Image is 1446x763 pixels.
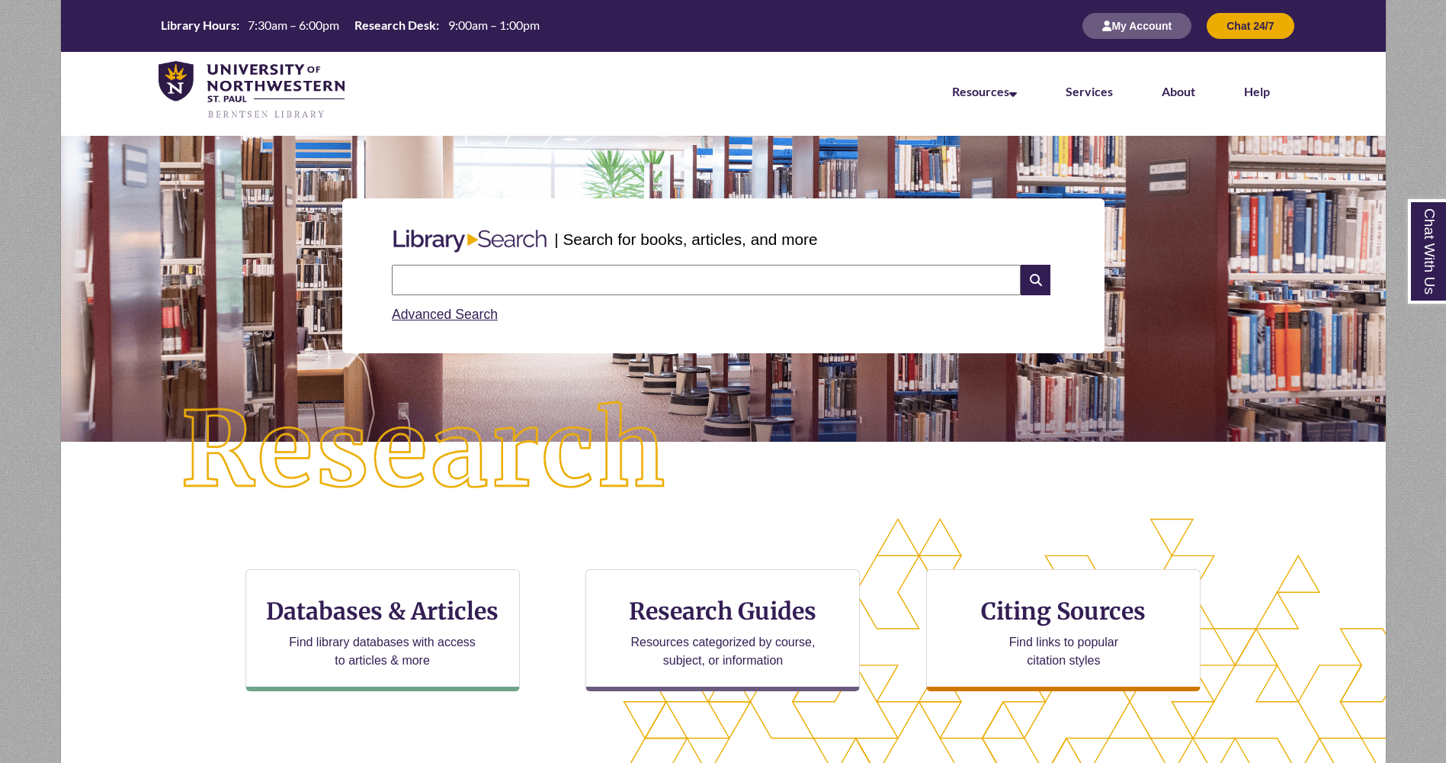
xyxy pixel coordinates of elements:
a: Hours Today [155,17,546,35]
span: 9:00am – 1:00pm [448,18,540,32]
th: Research Desk: [348,17,441,34]
button: Chat 24/7 [1207,13,1294,39]
img: Libary Search [386,224,554,259]
a: Resources [952,84,1017,98]
p: Resources categorized by course, subject, or information [624,633,822,670]
img: Research [127,347,723,555]
table: Hours Today [155,17,546,34]
p: Find links to popular citation styles [989,633,1138,670]
a: Citing Sources Find links to popular citation styles [926,569,1201,691]
a: About [1162,84,1195,98]
th: Library Hours: [155,17,242,34]
span: 7:30am – 6:00pm [248,18,339,32]
h3: Research Guides [598,597,847,626]
a: My Account [1082,19,1191,32]
a: Advanced Search [392,307,498,322]
button: My Account [1082,13,1191,39]
a: Chat 24/7 [1207,19,1294,32]
a: Help [1244,84,1270,98]
p: | Search for books, articles, and more [554,227,817,251]
h3: Citing Sources [971,597,1157,626]
img: UNWSP Library Logo [159,61,345,121]
a: Services [1066,84,1113,98]
a: Research Guides Resources categorized by course, subject, or information [585,569,860,691]
h3: Databases & Articles [258,597,507,626]
a: Databases & Articles Find library databases with access to articles & more [245,569,520,691]
i: Search [1021,265,1050,295]
p: Find library databases with access to articles & more [283,633,482,670]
